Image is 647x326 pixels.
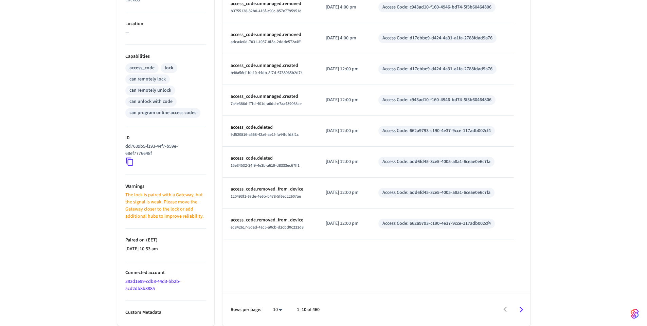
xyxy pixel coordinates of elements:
p: access_code.unmanaged.created [231,62,310,69]
p: [DATE] 12:00 pm [326,96,362,104]
div: Access Code: 662a9793-c190-4e37-9cce-117adb002cf4 [382,220,491,227]
div: Access Code: d17ebbe9-d424-4a31-a1fa-2788fdad9a76 [382,66,492,73]
div: Access Code: 662a9793-c190-4e37-9cce-117adb002cf4 [382,127,491,134]
p: ID [125,134,206,142]
span: b3755128-82b0-416f-a90c-857e7795951d [231,8,302,14]
p: access_code.unmanaged.created [231,93,310,100]
span: 9d520816-a568-42a6-ae1f-fa44fdfd8f1c [231,132,299,138]
p: Custom Metadata [125,309,206,316]
p: Warnings [125,183,206,190]
p: The lock is paired with a Gateway, but the signal is weak. Please move the Gateway closer to the ... [125,192,206,220]
span: ec842617-5dad-4ac5-a0cb-d2cbd0c233d8 [231,224,304,230]
p: 1–10 of 460 [297,306,320,313]
div: Access Code: add6fd45-3ce5-4005-a8a1-6ceae0e6c7fa [382,158,490,165]
p: Capabilities [125,53,206,60]
p: access_code.unmanaged.removed [231,31,310,38]
p: — [125,29,206,36]
p: [DATE] 4:00 pm [326,4,362,11]
p: access_code.deleted [231,124,310,131]
div: lock [165,65,173,72]
p: Paired on [125,237,206,244]
button: Go to next page [513,302,529,318]
p: Location [125,20,206,28]
span: 7a4e386d-f7fd-401d-a6dd-e7aa439068ce [231,101,302,107]
p: access_code.removed_from_device [231,217,310,224]
div: Access Code: c943ad10-f160-4946-bd74-5f3b60464806 [382,96,491,104]
p: [DATE] 12:00 pm [326,66,362,73]
span: b48a56cf-bb10-44db-8f7d-6738065b2d74 [231,70,303,76]
p: [DATE] 12:00 pm [326,220,362,227]
div: access_code [129,65,155,72]
img: SeamLogoGradient.69752ec5.svg [631,308,639,319]
span: adca4e0d-7031-4987-8f5a-2ddde572a4ff [231,39,301,45]
div: can remotely lock [129,76,166,83]
p: access_code.removed_from_device [231,186,310,193]
span: 120493f1-63de-4e6b-b478-5f6ec22607ae [231,194,301,199]
p: [DATE] 12:00 pm [326,158,362,165]
a: 383d1e99-cdb8-44d3-bb2b-5cd2db8b8885 [125,278,180,292]
p: dd7639b5-f193-44f7-b59e-68ef7776648f [125,143,203,157]
span: ( EET ) [145,237,158,243]
div: can remotely unlock [129,87,171,94]
p: [DATE] 4:00 pm [326,35,362,42]
p: [DATE] 10:53 am [125,246,206,253]
p: [DATE] 12:00 pm [326,127,362,134]
div: Access Code: d17ebbe9-d424-4a31-a1fa-2788fdad9a76 [382,35,492,42]
div: 10 [270,305,286,315]
div: Access Code: c943ad10-f160-4946-bd74-5f3b60464806 [382,4,491,11]
p: [DATE] 12:00 pm [326,189,362,196]
div: can program online access codes [129,109,196,116]
div: can unlock with code [129,98,173,105]
div: Access Code: add6fd45-3ce5-4005-a8a1-6ceae0e6c7fa [382,189,490,196]
p: Connected account [125,269,206,276]
p: Rows per page: [231,306,262,313]
p: access_code.deleted [231,155,310,162]
p: access_code.unmanaged.removed [231,0,310,7]
span: 15e34532-24f9-4e3b-a619-d8333ec67ff1 [231,163,300,168]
